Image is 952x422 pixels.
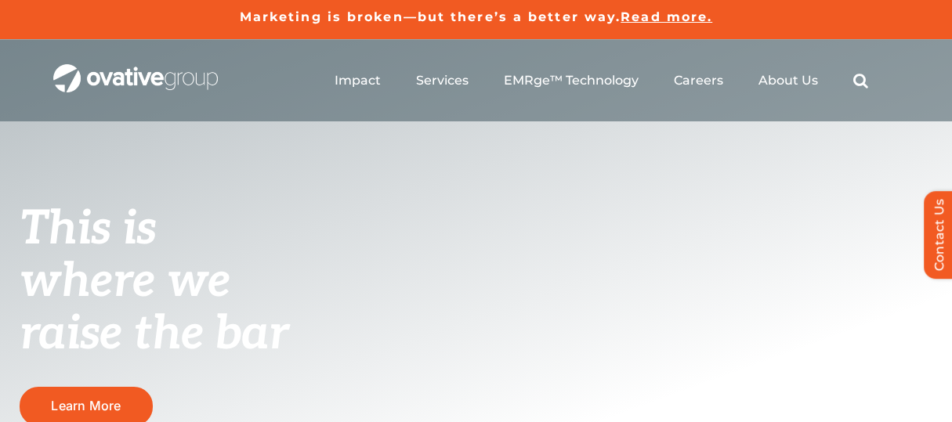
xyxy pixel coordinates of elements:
a: Search [853,73,868,88]
a: Careers [674,73,723,88]
a: Read more. [621,9,712,24]
nav: Menu [335,56,868,106]
a: OG_Full_horizontal_WHT [53,63,218,78]
a: About Us [758,73,818,88]
span: where we raise the bar [20,254,288,362]
a: Impact [335,73,381,88]
a: EMRge™ Technology [504,73,639,88]
span: Learn More [51,399,121,413]
a: Marketing is broken—but there’s a better way. [240,9,621,24]
span: This is [20,201,156,258]
a: Services [416,73,469,88]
